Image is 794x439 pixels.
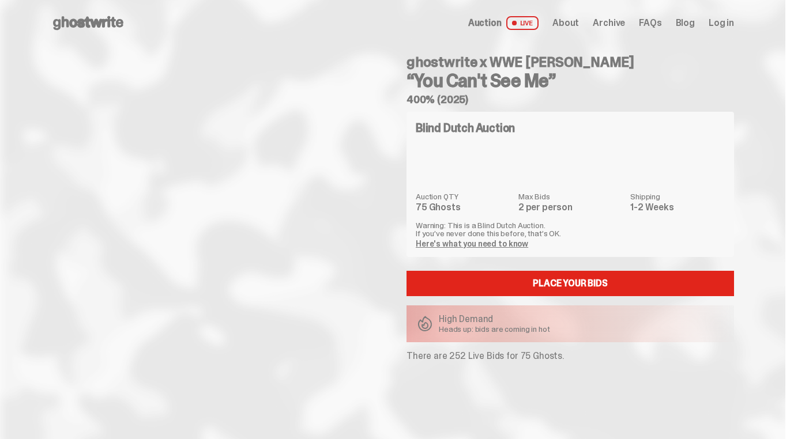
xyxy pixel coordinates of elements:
a: Log in [709,18,734,28]
span: Auction [468,18,502,28]
a: About [552,18,579,28]
dd: 2 per person [518,203,623,212]
h3: “You Can't See Me” [407,71,734,90]
dt: Shipping [630,192,725,200]
a: Here's what you need to know [416,239,528,249]
a: Auction LIVE [468,16,539,30]
dt: Auction QTY [416,192,511,200]
a: Archive [593,18,625,28]
p: Warning: This is a Blind Dutch Auction. If you’ve never done this before, that’s OK. [416,221,725,237]
h4: Blind Dutch Auction [416,122,515,134]
p: There are 252 Live Bids for 75 Ghosts. [407,351,734,361]
p: High Demand [439,315,550,324]
dd: 1-2 Weeks [630,203,725,212]
span: LIVE [506,16,539,30]
dd: 75 Ghosts [416,203,511,212]
a: FAQs [639,18,661,28]
p: Heads up: bids are coming in hot [439,325,550,333]
h5: 400% (2025) [407,94,734,105]
a: Blog [676,18,695,28]
a: Place your Bids [407,271,734,296]
h4: ghostwrite x WWE [PERSON_NAME] [407,55,734,69]
dt: Max Bids [518,192,623,200]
